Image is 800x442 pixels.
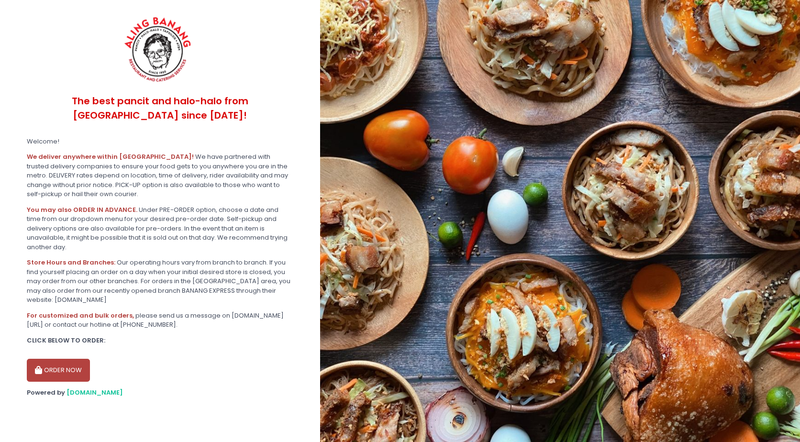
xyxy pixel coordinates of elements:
div: please send us a message on [DOMAIN_NAME][URL] or contact our hotline at [PHONE_NUMBER]. [27,311,293,330]
b: You may also ORDER IN ADVANCE. [27,205,137,214]
b: For customized and bulk orders, [27,311,134,320]
a: [DOMAIN_NAME] [67,388,123,397]
div: We have partnered with trusted delivery companies to ensure your food gets to you anywhere you ar... [27,152,293,199]
div: The best pancit and halo-halo from [GEOGRAPHIC_DATA] since [DATE]! [27,86,293,131]
div: Under PRE-ORDER option, choose a date and time from our dropdown menu for your desired pre-order ... [27,205,293,252]
div: Welcome! [27,137,293,146]
img: ALING BANANG [119,14,199,86]
b: We deliver anywhere within [GEOGRAPHIC_DATA]! [27,152,194,161]
div: CLICK BELOW TO ORDER: [27,336,293,345]
button: ORDER NOW [27,359,90,382]
div: Powered by [27,388,293,398]
b: Store Hours and Branches: [27,258,115,267]
div: Our operating hours vary from branch to branch. If you find yourself placing an order on a day wh... [27,258,293,305]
